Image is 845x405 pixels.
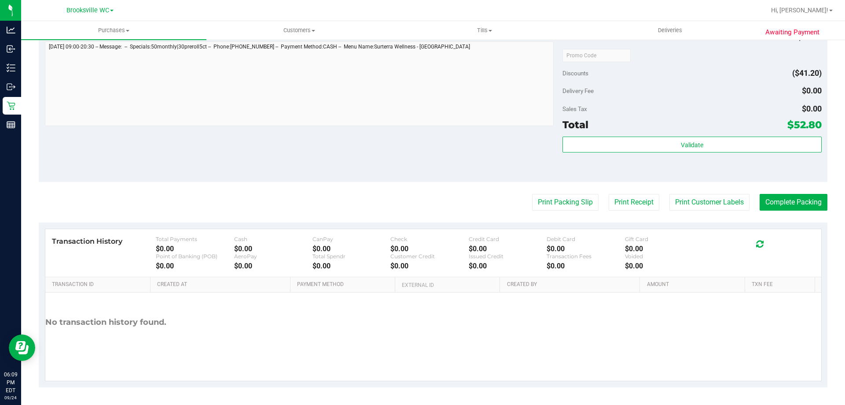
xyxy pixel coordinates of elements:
[207,26,391,34] span: Customers
[562,87,594,94] span: Delivery Fee
[206,21,392,40] a: Customers
[21,26,206,34] span: Purchases
[562,34,584,41] span: Subtotal
[752,281,811,288] a: Txn Fee
[234,262,312,270] div: $0.00
[562,105,587,112] span: Sales Tax
[4,394,17,401] p: 09/24
[21,21,206,40] a: Purchases
[792,68,822,78] span: ($41.20)
[562,65,588,81] span: Discounts
[532,194,599,211] button: Print Packing Slip
[765,27,819,37] span: Awaiting Payment
[312,253,391,260] div: Total Spendr
[562,49,631,62] input: Promo Code
[9,334,35,361] iframe: Resource center
[547,245,625,253] div: $0.00
[312,262,391,270] div: $0.00
[787,119,822,131] span: $52.80
[625,262,703,270] div: $0.00
[469,245,547,253] div: $0.00
[156,245,234,253] div: $0.00
[395,277,500,293] th: External ID
[625,245,703,253] div: $0.00
[390,253,469,260] div: Customer Credit
[66,7,109,14] span: Brooksville WC
[647,281,742,288] a: Amount
[469,262,547,270] div: $0.00
[547,236,625,242] div: Debit Card
[7,101,15,110] inline-svg: Retail
[390,245,469,253] div: $0.00
[802,86,822,95] span: $0.00
[469,236,547,242] div: Credit Card
[7,63,15,72] inline-svg: Inventory
[7,26,15,34] inline-svg: Analytics
[609,194,659,211] button: Print Receipt
[646,26,694,34] span: Deliveries
[797,33,822,42] span: $94.00
[234,253,312,260] div: AeroPay
[234,236,312,242] div: Cash
[625,236,703,242] div: Gift Card
[156,262,234,270] div: $0.00
[234,245,312,253] div: $0.00
[7,82,15,91] inline-svg: Outbound
[760,194,827,211] button: Complete Packing
[156,236,234,242] div: Total Payments
[390,236,469,242] div: Check
[156,253,234,260] div: Point of Banking (POB)
[507,281,636,288] a: Created By
[312,245,391,253] div: $0.00
[562,119,588,131] span: Total
[52,281,147,288] a: Transaction ID
[625,253,703,260] div: Voided
[577,21,763,40] a: Deliveries
[669,194,749,211] button: Print Customer Labels
[297,281,392,288] a: Payment Method
[562,137,821,152] button: Validate
[771,7,828,14] span: Hi, [PERSON_NAME]!
[547,262,625,270] div: $0.00
[390,262,469,270] div: $0.00
[547,253,625,260] div: Transaction Fees
[469,253,547,260] div: Issued Credit
[157,281,287,288] a: Created At
[45,293,166,352] div: No transaction history found.
[7,45,15,53] inline-svg: Inbound
[802,104,822,113] span: $0.00
[312,236,391,242] div: CanPay
[681,141,703,149] span: Validate
[7,120,15,129] inline-svg: Reports
[4,371,17,394] p: 06:09 PM EDT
